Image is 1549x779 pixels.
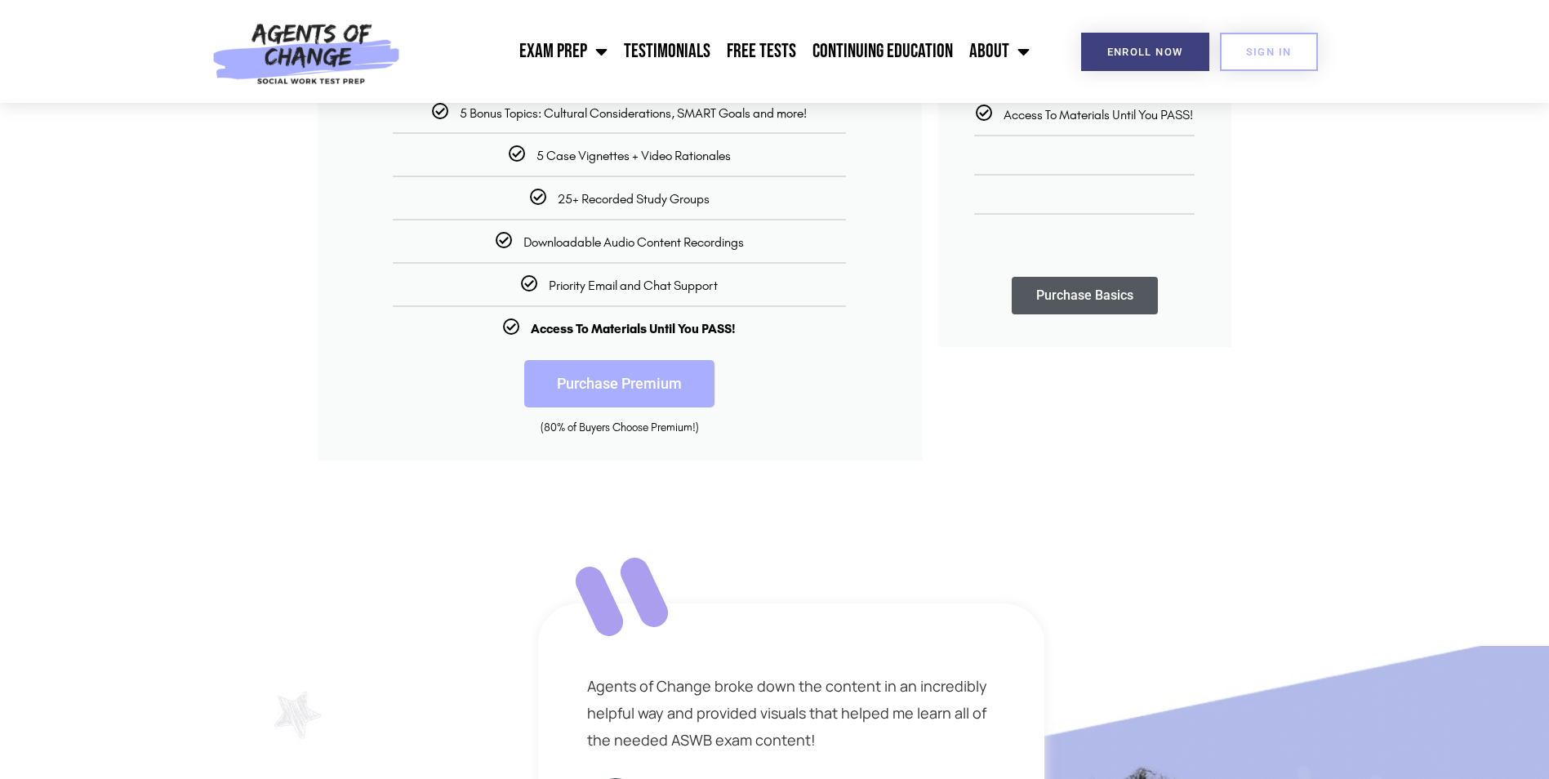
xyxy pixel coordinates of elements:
div: (80% of Buyers Choose Premium!) [342,420,897,436]
span: Downloadable Audio Content Recordings [523,234,744,250]
span: Priority Email and Chat Support [549,278,718,293]
a: Testimonials [616,31,719,72]
a: SIGN IN [1220,33,1318,71]
a: About [961,31,1038,72]
span: Access To Materials Until You PASS! [1004,107,1193,122]
span: 5 Bonus Topics: Cultural Considerations, SMART Goals and more! [460,105,807,121]
span: Enroll Now [1107,47,1183,57]
span: 25+ Recorded Study Groups [558,191,710,207]
b: Access To Materials Until You PASS! [531,321,736,336]
span: SIGN IN [1246,47,1292,57]
a: Purchase Premium [524,360,714,407]
a: Free Tests [719,31,804,72]
div: Agents of Change broke down the content in an incredibly helpful way and provided visuals that he... [587,673,995,754]
span: 5 Case Vignettes + Video Rationales [536,148,731,163]
a: Exam Prep [511,31,616,72]
a: Continuing Education [804,31,961,72]
nav: Menu [409,31,1038,72]
a: Enroll Now [1081,33,1209,71]
a: Purchase Basics [1012,277,1158,314]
